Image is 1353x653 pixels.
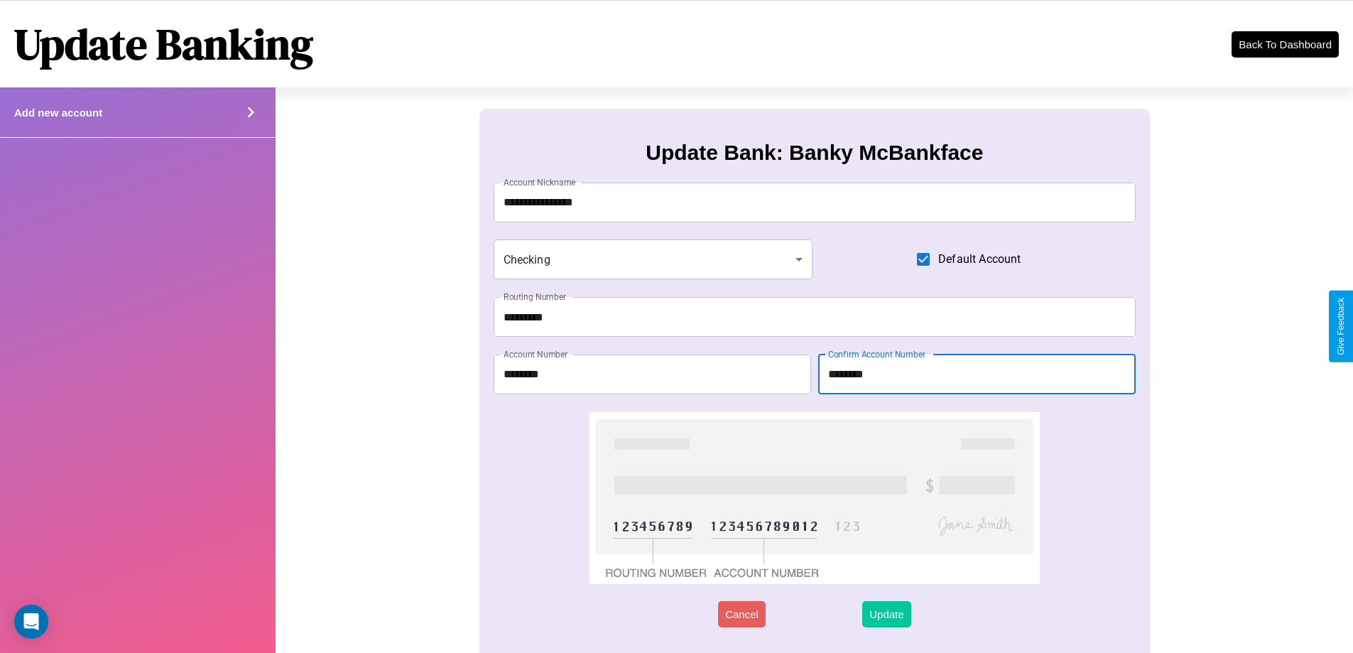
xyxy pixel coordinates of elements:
div: Checking [494,239,813,279]
label: Account Nickname [504,176,576,188]
button: Back To Dashboard [1232,31,1339,58]
label: Account Number [504,348,567,360]
h3: Update Bank: Banky McBankface [646,141,983,165]
label: Routing Number [504,291,566,303]
button: Update [862,601,911,627]
div: Give Feedback [1336,298,1346,355]
div: Open Intercom Messenger [14,605,48,639]
h1: Update Banking [14,15,313,73]
button: Cancel [718,601,766,627]
span: Default Account [938,251,1021,268]
label: Confirm Account Number [828,348,925,360]
h4: Add new account [14,107,102,119]
img: check [589,412,1039,584]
